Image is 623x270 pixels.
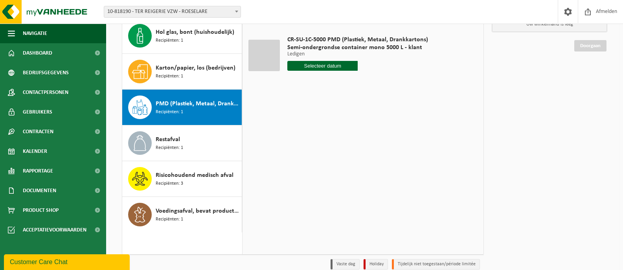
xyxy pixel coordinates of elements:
[287,61,358,71] input: Selecteer datum
[156,171,233,180] span: Risicohoudend medisch afval
[364,259,388,270] li: Holiday
[156,37,183,44] span: Recipiënten: 1
[287,51,428,57] p: Ledigen
[23,122,53,141] span: Contracten
[156,99,240,108] span: PMD (Plastiek, Metaal, Drankkartons) (bedrijven)
[23,24,47,43] span: Navigatie
[122,161,242,197] button: Risicohoudend medisch afval Recipiënten: 3
[23,220,86,240] span: Acceptatievoorwaarden
[4,253,131,270] iframe: chat widget
[331,259,360,270] li: Vaste dag
[122,54,242,90] button: Karton/papier, los (bedrijven) Recipiënten: 1
[156,73,183,80] span: Recipiënten: 1
[23,200,59,220] span: Product Shop
[104,6,241,18] span: 10-818190 - TER REIGERIE VZW - ROESELARE
[23,181,56,200] span: Documenten
[122,90,242,125] button: PMD (Plastiek, Metaal, Drankkartons) (bedrijven) Recipiënten: 1
[156,216,183,223] span: Recipiënten: 1
[156,28,234,37] span: Hol glas, bont (huishoudelijk)
[23,83,68,102] span: Contactpersonen
[122,125,242,161] button: Restafval Recipiënten: 1
[23,63,69,83] span: Bedrijfsgegevens
[156,135,180,144] span: Restafval
[23,43,52,63] span: Dashboard
[23,102,52,122] span: Gebruikers
[156,206,240,216] span: Voedingsafval, bevat producten van dierlijke oorsprong, onverpakt, categorie 3
[156,180,183,187] span: Recipiënten: 3
[574,40,606,51] a: Doorgaan
[23,161,53,181] span: Rapportage
[122,18,242,54] button: Hol glas, bont (huishoudelijk) Recipiënten: 1
[156,144,183,152] span: Recipiënten: 1
[23,141,47,161] span: Kalender
[287,44,428,51] span: Semi-ondergrondse container mono 5000 L - klant
[156,63,235,73] span: Karton/papier, los (bedrijven)
[156,108,183,116] span: Recipiënten: 1
[287,36,428,44] span: CR-SU-1C-5000 PMD (Plastiek, Metaal, Drankkartons)
[104,6,241,17] span: 10-818190 - TER REIGERIE VZW - ROESELARE
[122,197,242,232] button: Voedingsafval, bevat producten van dierlijke oorsprong, onverpakt, categorie 3 Recipiënten: 1
[392,259,480,270] li: Tijdelijk niet toegestaan/période limitée
[492,17,607,32] p: Uw winkelmand is leeg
